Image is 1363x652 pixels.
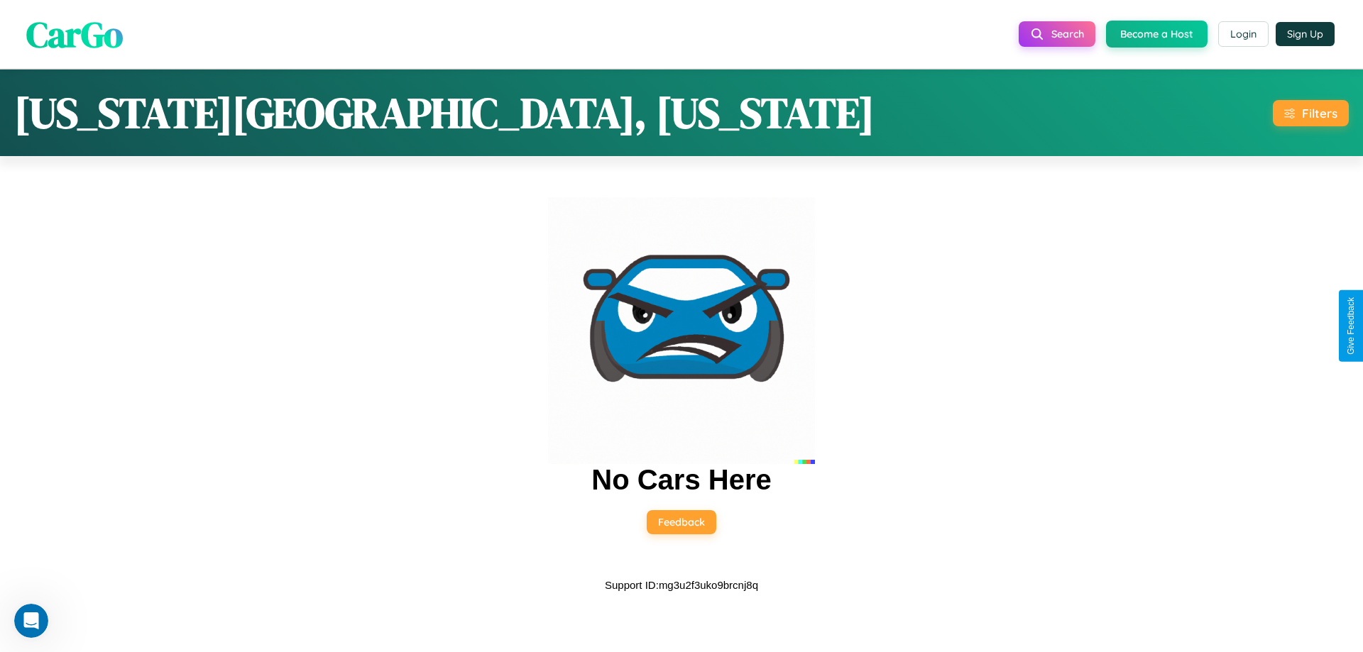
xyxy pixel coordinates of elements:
[1019,21,1095,47] button: Search
[1106,21,1208,48] button: Become a Host
[1346,297,1356,355] div: Give Feedback
[1273,100,1349,126] button: Filters
[605,575,758,595] p: Support ID: mg3u2f3uko9brcnj8q
[1276,22,1335,46] button: Sign Up
[14,604,48,638] iframe: Intercom live chat
[14,84,875,142] h1: [US_STATE][GEOGRAPHIC_DATA], [US_STATE]
[647,510,716,534] button: Feedback
[548,197,815,464] img: car
[1218,21,1269,47] button: Login
[26,9,123,58] span: CarGo
[591,464,771,496] h2: No Cars Here
[1051,28,1084,40] span: Search
[1302,106,1337,121] div: Filters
